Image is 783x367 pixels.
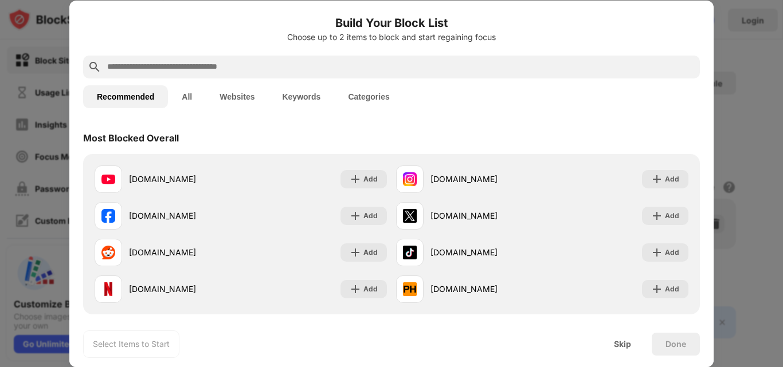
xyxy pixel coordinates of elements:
[665,173,679,185] div: Add
[363,210,378,222] div: Add
[101,246,115,259] img: favicons
[101,172,115,186] img: favicons
[665,247,679,258] div: Add
[83,14,700,31] h6: Build Your Block List
[93,338,170,350] div: Select Items to Start
[430,210,542,222] div: [DOMAIN_NAME]
[83,132,179,144] div: Most Blocked Overall
[268,85,334,108] button: Keywords
[129,173,241,185] div: [DOMAIN_NAME]
[129,210,241,222] div: [DOMAIN_NAME]
[83,33,700,42] div: Choose up to 2 items to block and start regaining focus
[430,283,542,295] div: [DOMAIN_NAME]
[665,283,679,295] div: Add
[334,85,403,108] button: Categories
[101,209,115,223] img: favicons
[101,282,115,296] img: favicons
[363,283,378,295] div: Add
[83,85,168,108] button: Recommended
[403,209,417,223] img: favicons
[403,172,417,186] img: favicons
[363,173,378,185] div: Add
[363,247,378,258] div: Add
[403,246,417,259] img: favicons
[88,60,101,74] img: search.svg
[206,85,268,108] button: Websites
[403,282,417,296] img: favicons
[430,246,542,258] div: [DOMAIN_NAME]
[614,340,631,349] div: Skip
[665,210,679,222] div: Add
[430,173,542,185] div: [DOMAIN_NAME]
[129,246,241,258] div: [DOMAIN_NAME]
[665,340,686,349] div: Done
[168,85,206,108] button: All
[129,283,241,295] div: [DOMAIN_NAME]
